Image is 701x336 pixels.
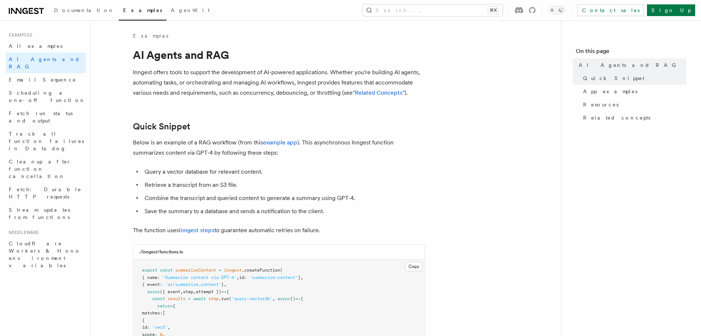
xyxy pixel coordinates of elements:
[263,139,297,146] a: example app
[147,289,160,294] span: async
[583,114,650,121] span: Related concepts
[277,296,290,301] span: async
[179,227,214,234] a: Inngest steps
[142,325,147,330] span: id
[647,4,695,16] a: Sign Up
[300,296,303,301] span: {
[160,282,162,287] span: :
[166,2,214,20] a: AgentKit
[50,2,119,20] a: Documentation
[363,4,503,16] button: Search...⌘K
[133,32,168,39] a: Examples
[249,275,298,280] span: 'summarize-content'
[272,296,275,301] span: ,
[6,183,86,203] a: Fetch: Durable HTTP requests
[9,43,62,49] span: All examples
[6,230,39,235] span: Middleware
[295,296,300,301] span: =>
[280,268,283,273] span: (
[152,296,165,301] span: const
[139,249,183,255] h3: ./inngest/functions.ts
[6,107,86,127] a: Fetch run status and output
[290,296,295,301] span: ()
[239,275,244,280] span: id
[54,7,114,13] span: Documentation
[196,289,221,294] span: attempt })
[6,53,86,73] a: AI Agents and RAG
[157,303,173,309] span: return
[9,77,76,83] span: Email Sequence
[123,7,162,13] span: Examples
[142,275,157,280] span: { name
[9,241,81,268] span: Cloudflare Workers & Hono environment variables
[133,48,425,61] h1: AI Agents and RAG
[580,111,686,124] a: Related concepts
[583,88,637,95] span: App examples
[221,289,226,294] span: =>
[224,268,242,273] span: inngest
[6,203,86,224] a: Stream updates from functions
[133,67,425,98] p: Inngest offers tools to support the development of AI-powered applications. Whether you're buildi...
[9,159,71,179] span: Cleanup after function cancellation
[353,89,405,96] a: "Related Concepts"
[488,7,498,14] kbd: ⌘K
[6,155,86,183] a: Cleanup after function cancellation
[229,296,231,301] span: (
[142,310,160,316] span: matches
[157,275,160,280] span: :
[9,90,85,103] span: Scheduling a one-off function
[193,289,196,294] span: ,
[580,72,686,85] a: Quick Snippet
[6,73,86,86] a: Email Sequence
[168,325,170,330] span: ,
[237,275,239,280] span: ,
[9,207,70,220] span: Stream updates from functions
[147,325,150,330] span: :
[579,61,680,69] span: AI Agents and RAG
[142,282,160,287] span: { event
[171,7,210,13] span: AgentKit
[300,275,303,280] span: ,
[119,2,166,20] a: Examples
[219,268,221,273] span: =
[577,4,644,16] a: Contact sales
[580,98,686,111] a: Resources
[6,237,86,272] a: Cloudflare Workers & Hono environment variables
[6,39,86,53] a: All examples
[142,206,425,216] li: Save the summary to a database and sends a notification to the client.
[9,186,81,200] span: Fetch: Durable HTTP requests
[183,289,193,294] span: step
[244,275,247,280] span: :
[576,47,686,58] h4: On this page
[576,58,686,72] a: AI Agents and RAG
[133,225,425,235] p: The function uses to guarantee automatic retries on failure.
[162,275,237,280] span: 'Summarize content via GPT-4'
[175,268,216,273] span: summarizeContent
[231,296,272,301] span: 'query-vectordb'
[6,86,86,107] a: Scheduling a one-off function
[165,282,221,287] span: 'ai/summarize.content'
[160,310,162,316] span: :
[548,6,565,15] button: Toggle dark mode
[142,318,145,323] span: {
[9,56,80,69] span: AI Agents and RAG
[162,310,165,316] span: [
[405,262,422,271] button: Copy
[180,289,183,294] span: ,
[6,127,86,155] a: Track all function failures in Datadog
[226,289,229,294] span: {
[142,193,425,203] li: Combine the transcript and queried content to generate a summary using GPT-4.
[142,268,157,273] span: export
[160,289,180,294] span: ({ event
[580,85,686,98] a: App examples
[160,268,173,273] span: const
[583,101,618,108] span: Resources
[219,296,229,301] span: .run
[168,296,185,301] span: results
[9,131,84,151] span: Track all function failures in Datadog
[152,325,168,330] span: 'vec3'
[133,137,425,158] p: Below is an example of a RAG workflow (from this ). This asynchronous Inngest function summarizes...
[9,110,73,124] span: Fetch run status and output
[193,296,206,301] span: await
[188,296,191,301] span: =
